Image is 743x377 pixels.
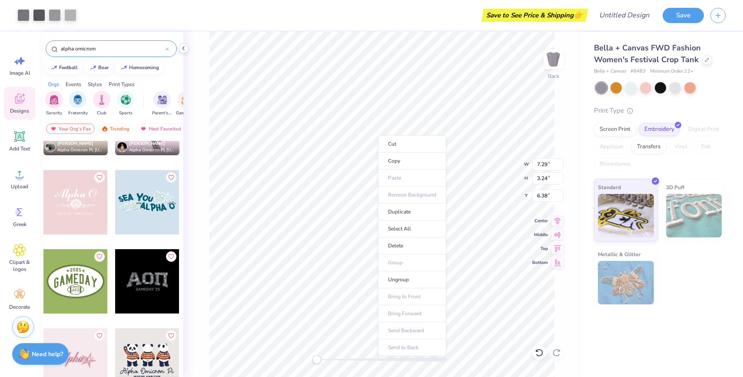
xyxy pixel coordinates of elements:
button: filter button [176,91,196,117]
div: filter for Parent's Weekend [152,91,172,117]
div: Save to See Price & Shipping [484,9,586,22]
span: Parent's Weekend [152,110,172,117]
img: Sorority Image [49,95,59,105]
span: [PERSON_NAME] [57,140,93,147]
li: Ungroup [378,271,446,288]
span: Sorority [46,110,62,117]
span: Minimum Order: 12 + [650,68,693,75]
div: Accessibility label [312,355,321,364]
div: Foil [696,140,716,153]
div: Orgs [48,80,59,88]
button: Like [166,330,176,341]
span: Upload [11,183,28,190]
span: Add Text [9,145,30,152]
div: filter for Fraternity [68,91,88,117]
div: Digital Print [683,123,725,136]
span: Center [532,217,548,224]
img: Metallic & Glitter [598,261,654,304]
button: filter button [68,91,88,117]
span: # 8483 [630,68,646,75]
img: 3D Puff [666,194,722,237]
span: 3D Puff [666,183,684,192]
span: Bella + Canvas FWD Fashion Women's Festival Crop Tank [594,43,701,65]
div: Print Types [109,80,135,88]
button: Save [663,8,704,23]
div: Back [548,72,559,80]
div: Print Type [594,106,726,116]
img: Sports Image [121,95,131,105]
li: Cut [378,135,446,153]
span: Bottom [532,259,548,266]
button: bear [85,61,113,74]
div: homecoming [129,65,159,70]
button: filter button [45,91,63,117]
img: Back [545,50,562,68]
li: Copy [378,153,446,170]
li: Duplicate [378,204,446,220]
li: Select All [378,220,446,237]
span: Image AI [10,70,30,77]
div: Most Favorited [136,123,185,134]
div: Embroidery [639,123,680,136]
span: Sports [119,110,133,117]
input: Try "Alpha" [60,44,166,53]
strong: Need help? [32,350,63,358]
div: filter for Club [93,91,110,117]
button: football [46,61,82,74]
button: Like [94,251,105,262]
div: Your Org's Fav [46,123,95,134]
span: Designs [10,107,29,114]
div: Events [66,80,81,88]
input: Untitled Design [592,7,656,24]
span: Alpha Omicron Pi, [US_STATE] A&M University [57,147,104,153]
li: Delete [378,237,446,254]
span: Top [532,245,548,252]
span: Metallic & Glitter [598,250,641,259]
div: bear [98,65,109,70]
button: Like [94,330,105,341]
div: Trending [97,123,133,134]
div: Applique [594,140,629,153]
div: Transfers [631,140,666,153]
span: Club [97,110,106,117]
span: Clipart & logos [5,259,34,273]
span: Game Day [176,110,196,117]
img: Parent's Weekend Image [157,95,167,105]
img: trend_line.gif [120,65,127,70]
img: most_fav.gif [50,126,57,132]
span: Greek [13,221,27,228]
img: trend_line.gif [50,65,57,70]
button: filter button [93,91,110,117]
img: Game Day Image [181,95,191,105]
img: Club Image [97,95,106,105]
span: Middle [532,231,548,238]
button: filter button [152,91,172,117]
button: Like [166,251,176,262]
img: Standard [598,194,654,237]
img: trend_line.gif [90,65,96,70]
div: football [59,65,78,70]
span: Fraternity [68,110,88,117]
span: Bella + Canvas [594,68,626,75]
span: [PERSON_NAME] [129,140,165,147]
img: most_fav.gif [140,126,147,132]
span: Decorate [9,304,30,310]
div: Rhinestones [594,158,636,171]
button: filter button [117,91,134,117]
div: filter for Game Day [176,91,196,117]
img: Fraternity Image [73,95,83,105]
div: Screen Print [594,123,636,136]
span: Standard [598,183,621,192]
div: filter for Sports [117,91,134,117]
button: homecoming [116,61,163,74]
img: trending.gif [101,126,108,132]
span: Alpha Omicron Pi, [US_STATE][GEOGRAPHIC_DATA] [129,147,176,153]
div: Styles [88,80,102,88]
button: Like [166,172,176,183]
div: Vinyl [669,140,693,153]
span: 👉 [574,10,583,20]
button: Like [94,172,105,183]
div: filter for Sorority [45,91,63,117]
